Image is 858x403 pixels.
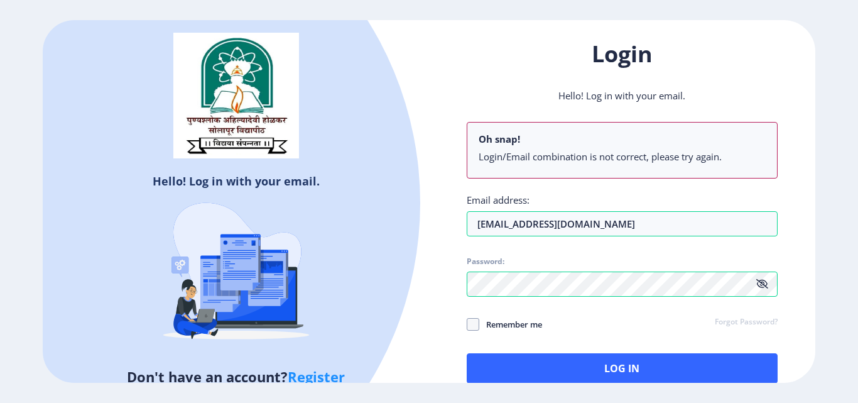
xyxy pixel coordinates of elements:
label: Email address: [467,194,529,206]
input: Email address [467,211,778,236]
li: Login/Email combination is not correct, please try again. [479,150,766,163]
label: Password: [467,257,504,267]
h1: Login [467,39,778,69]
b: Oh snap! [479,133,520,145]
img: Recruitment%20Agencies%20(%20verification).svg [126,178,346,367]
img: solapur_logo.png [173,33,299,158]
a: Register [288,367,345,386]
button: Log In [467,353,778,384]
a: Forgot Password? [715,317,778,328]
h5: Don't have an account? [52,367,420,387]
span: Remember me [479,317,542,332]
p: Hello! Log in with your email. [467,89,778,102]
